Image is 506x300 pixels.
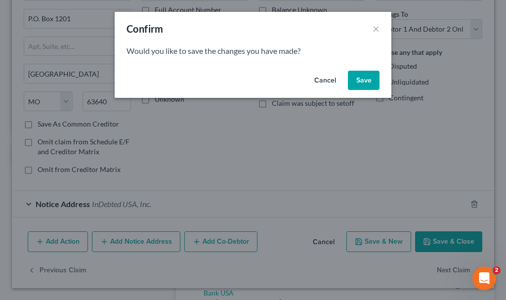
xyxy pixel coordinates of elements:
[126,45,379,57] p: Would you like to save the changes you have made?
[472,266,496,290] iframe: Intercom live chat
[348,71,379,90] button: Save
[126,22,164,36] div: Confirm
[373,23,379,35] button: ×
[306,71,344,90] button: Cancel
[493,266,501,274] span: 2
